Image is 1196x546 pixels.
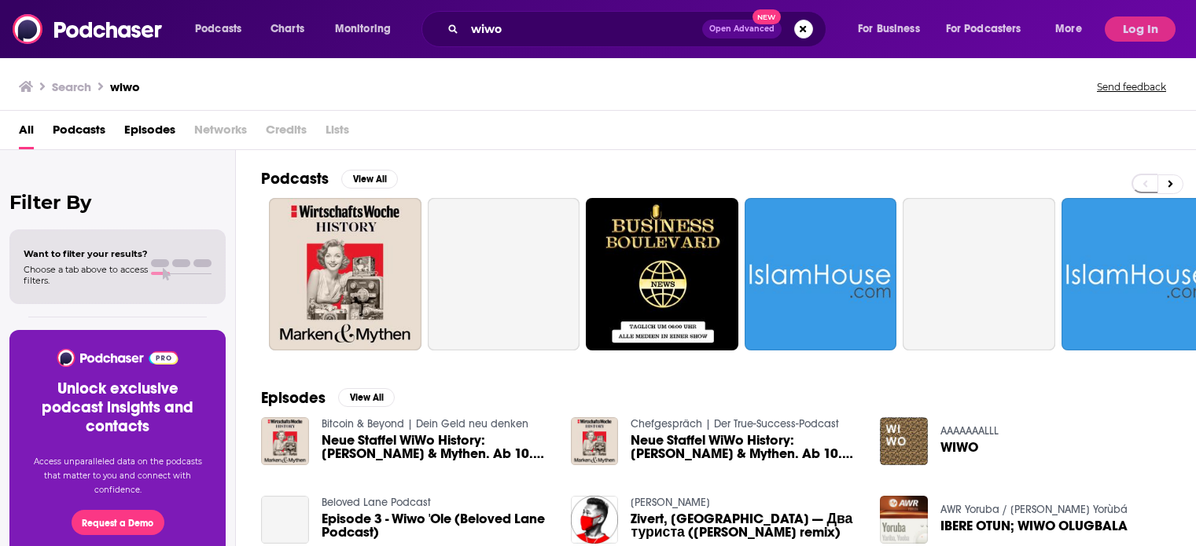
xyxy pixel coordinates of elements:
a: Bitcoin & Beyond | Dein Geld neu denken [322,417,528,431]
a: Chefgespräch | Der True-Success-Podcast [631,417,839,431]
img: WIWO [880,417,928,465]
a: Zivert, Wiwo — Два туриста (Ayur Tsyrenov remix) [631,512,861,539]
span: Choose a tab above to access filters. [24,264,148,286]
a: Neue Staffel WiWo History: Marken & Mythen. Ab 10. Mai [631,434,861,460]
button: Log In [1105,16,1176,42]
h3: Search [52,79,91,94]
span: Monitoring [335,18,391,40]
h2: Episodes [261,388,326,408]
h2: Filter By [9,191,226,214]
span: Networks [194,117,247,149]
a: WIWO [940,441,978,454]
span: Podcasts [195,18,241,40]
a: IBERE OTUN; WIWO OLUGBALA [940,519,1128,533]
a: AAAAAAALLL [940,424,999,438]
button: open menu [1044,16,1102,42]
h3: Unlock exclusive podcast insights and contacts [28,379,207,436]
input: Search podcasts, credits, & more... [465,16,702,42]
span: Lists [326,117,349,149]
a: Podcasts [53,117,105,149]
a: PodcastsView All [261,169,398,189]
a: Ayur Tsyrenov [631,496,710,509]
span: Open Advanced [709,25,775,33]
span: Credits [266,117,307,149]
p: Access unparalleled data on the podcasts that matter to you and connect with confidence. [28,455,207,497]
button: Send feedback [1092,80,1171,93]
button: View All [338,388,395,407]
button: open menu [184,16,262,42]
a: Charts [260,16,314,42]
a: EpisodesView All [261,388,395,408]
button: Open AdvancedNew [702,20,782,38]
button: open menu [847,16,940,42]
button: View All [341,170,398,189]
span: Zivert, [GEOGRAPHIC_DATA] — Два туриста ([PERSON_NAME] remix) [631,512,861,539]
img: Zivert, Wiwo — Два туриста (Ayur Tsyrenov remix) [571,496,619,544]
h3: wiwo [110,79,140,94]
span: Neue Staffel WiWo History: [PERSON_NAME] & Mythen. Ab 10. Mai [631,434,861,460]
button: Request a Demo [72,510,164,535]
h2: Podcasts [261,169,329,189]
a: Episode 3 - Wiwo 'Ole (Beloved Lane Podcast) [261,496,309,544]
span: New [753,9,781,24]
span: For Podcasters [946,18,1021,40]
a: Beloved Lane Podcast [322,496,431,509]
img: Neue Staffel WiWo History: Marken & Mythen. Ab 10. Mai [571,417,619,465]
span: Want to filter your results? [24,248,148,259]
a: Neue Staffel WiWo History: Marken & Mythen. Ab 10. Mai [322,434,552,460]
img: Podchaser - Follow, Share and Rate Podcasts [56,349,179,367]
div: Search podcasts, credits, & more... [436,11,841,47]
button: open menu [936,16,1044,42]
span: Charts [270,18,304,40]
a: Episode 3 - Wiwo 'Ole (Beloved Lane Podcast) [322,512,552,539]
img: Podchaser - Follow, Share and Rate Podcasts [13,14,164,44]
a: All [19,117,34,149]
img: Neue Staffel WiWo History: Marken & Mythen. Ab 10. Mai [261,417,309,465]
img: IBERE OTUN; WIWO OLUGBALA [880,496,928,544]
a: AWR Yoruba / èdèe Yorùbá [940,503,1128,516]
a: Episodes [124,117,175,149]
span: For Business [858,18,920,40]
button: open menu [324,16,411,42]
span: Neue Staffel WiWo History: [PERSON_NAME] & Mythen. Ab 10. Mai [322,434,552,460]
span: More [1055,18,1082,40]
